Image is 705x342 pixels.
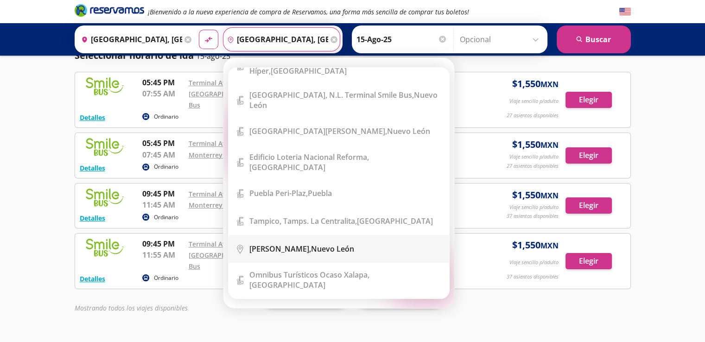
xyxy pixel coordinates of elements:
button: Detalles [80,113,105,122]
b: Omnibus Turísticos Ocaso Xalapa, [249,270,369,280]
button: Elegir [565,197,612,214]
em: Mostrando todos los viajes disponibles [75,304,188,312]
p: 27 asientos disponibles [507,162,559,170]
span: $ 1,550 [512,138,559,152]
button: Detalles [80,274,105,284]
small: MXN [540,241,559,251]
input: Buscar Destino [223,28,328,51]
a: [GEOGRAPHIC_DATA], N.L. Terminal Smile Bus [189,251,319,271]
span: $ 1,550 [512,238,559,252]
small: MXN [540,79,559,89]
p: 11:55 AM [142,249,184,260]
p: 07:45 AM [142,149,184,160]
button: Elegir [565,92,612,108]
button: Elegir [565,253,612,269]
p: 37 asientos disponibles [507,212,559,220]
a: Monterrey Centro - [PERSON_NAME] [189,151,305,159]
small: MXN [540,140,559,150]
a: Terminal Avexpress/Smile Bus [189,240,283,248]
i: Brand Logo [75,3,144,17]
button: Elegir [565,147,612,164]
p: Viaje sencillo p/adulto [509,259,559,266]
a: Brand Logo [75,3,144,20]
a: Monterrey Centro - [PERSON_NAME] [189,201,305,209]
p: Viaje sencillo p/adulto [509,97,559,105]
p: Viaje sencillo p/adulto [509,203,559,211]
b: Edificio Loteria Nacional Reforma, [249,152,369,162]
div: Nuevo León [249,126,430,136]
img: RESERVAMOS [80,188,131,207]
p: 07:55 AM [142,88,184,99]
b: Tampico, Tamps. La Centralita, [249,216,357,226]
a: Terminal Avexpress/Smile Bus [189,139,283,148]
button: Detalles [80,163,105,173]
span: $ 1,550 [512,77,559,91]
p: 09:45 PM [142,238,184,249]
p: 27 asientos disponibles [507,112,559,120]
p: Viaje sencillo p/adulto [509,153,559,161]
p: 15-ago-25 [196,51,230,62]
button: Buscar [557,25,631,53]
p: 37 asientos disponibles [507,273,559,281]
div: Nuevo León [249,90,442,110]
p: 05:45 PM [142,138,184,149]
img: RESERVAMOS [80,238,131,257]
a: Terminal Avexpress/Smile Bus [189,190,283,198]
em: ¡Bienvenido a la nueva experiencia de compra de Reservamos, una forma más sencilla de comprar tus... [148,7,469,16]
p: 11:45 AM [142,199,184,210]
b: [GEOGRAPHIC_DATA][PERSON_NAME], [249,126,387,136]
div: [GEOGRAPHIC_DATA] [249,152,442,172]
input: Opcional [460,28,543,51]
img: RESERVAMOS [80,138,131,156]
button: English [619,6,631,18]
div: Nuevo León [249,244,354,254]
b: [PERSON_NAME], [249,244,311,254]
a: Terminal Avexpress/Smile Bus [189,78,283,87]
input: Elegir Fecha [356,28,447,51]
p: Seleccionar horario de ida [75,49,194,63]
p: Ordinario [154,213,178,222]
p: 05:45 PM [142,77,184,88]
div: [GEOGRAPHIC_DATA] [249,216,433,226]
div: Puebla [249,188,332,198]
b: [GEOGRAPHIC_DATA], N.l. Terminal Smile Bus, [249,90,414,100]
small: MXN [540,190,559,201]
span: $ 1,550 [512,188,559,202]
b: Puebla Peri-plaz, [249,188,308,198]
input: Buscar Origen [77,28,182,51]
img: RESERVAMOS [80,77,131,95]
p: 09:45 PM [142,188,184,199]
a: [GEOGRAPHIC_DATA], N.L. Terminal Smile Bus [189,89,319,109]
button: Detalles [80,213,105,223]
p: Ordinario [154,163,178,171]
div: [GEOGRAPHIC_DATA] [249,270,442,290]
p: Ordinario [154,274,178,282]
p: Ordinario [154,113,178,121]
